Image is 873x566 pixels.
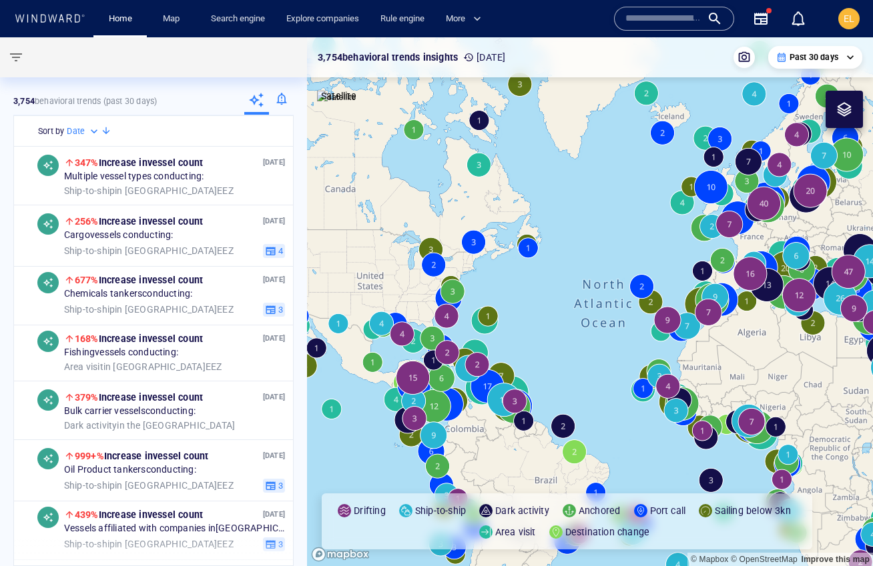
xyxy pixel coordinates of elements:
span: Fishing vessels conducting: [64,347,178,359]
p: Past 30 days [790,51,838,63]
p: [DATE] [263,215,285,227]
span: in [GEOGRAPHIC_DATA] EEZ [64,361,222,373]
button: 3 [263,537,285,551]
button: Home [99,7,141,31]
a: Map feedback [801,555,870,564]
div: Date [67,125,101,138]
a: Rule engine [375,7,430,31]
a: Search engine [206,7,270,31]
img: satellite [317,91,356,104]
p: Dark activity [495,503,549,519]
span: 379% [75,392,99,403]
button: 4 [263,243,285,258]
h6: Date [67,125,85,138]
canvas: Map [307,37,873,566]
span: Area visit [64,361,103,371]
span: Increase in vessel count [75,275,203,285]
span: 999+% [75,451,104,461]
span: in [GEOGRAPHIC_DATA] EEZ [64,479,234,491]
button: 3 [263,302,285,317]
h6: Sort by [38,125,64,138]
span: Increase in vessel count [75,509,203,520]
span: Ship-to-ship [64,479,115,490]
button: EL [836,5,862,32]
span: Ship-to-ship [64,185,115,195]
p: [DATE] [263,332,285,345]
span: Bulk carrier vessels conducting: [64,405,196,417]
span: 439% [75,509,99,520]
p: behavioral trends (Past 30 days) [13,95,157,107]
span: 256% [75,216,99,227]
span: Increase in vessel count [75,157,203,168]
div: Notification center [790,11,806,27]
span: Ship-to-ship [64,245,115,255]
p: [DATE] [263,508,285,521]
p: Sailing below 3kn [715,503,790,519]
span: Increase in vessel count [75,392,203,403]
button: Map [152,7,195,31]
span: Dark activity [64,419,117,430]
span: in [GEOGRAPHIC_DATA] EEZ [64,245,234,257]
span: in [GEOGRAPHIC_DATA] EEZ [64,185,234,197]
p: Port call [650,503,686,519]
p: Area visit [495,524,536,540]
span: Multiple vessel types conducting: [64,171,204,183]
span: Ship-to-ship [64,303,115,314]
p: [DATE] [263,156,285,169]
a: OpenStreetMap [731,555,798,564]
span: Chemicals tankers conducting: [64,288,193,300]
a: Home [103,7,137,31]
div: Past 30 days [776,51,854,63]
span: Increase in vessel count [75,333,203,344]
p: [DATE] [263,449,285,462]
a: Map [158,7,190,31]
a: Explore companies [281,7,364,31]
span: EL [844,13,854,24]
strong: 3,754 [13,96,35,106]
p: Anchored [579,503,621,519]
p: Ship-to-ship [415,503,466,519]
a: Mapbox logo [311,547,370,562]
span: 3 [276,479,283,491]
span: 4 [276,245,283,257]
p: [DATE] [463,49,505,65]
p: [DATE] [263,391,285,403]
span: Oil Product tankers conducting: [64,464,196,476]
p: Satellite [321,88,356,104]
span: Vessels affiliated with companies in [GEOGRAPHIC_DATA] conducting: [64,523,285,535]
span: 3 [276,303,283,315]
p: Drifting [354,503,386,519]
span: in [GEOGRAPHIC_DATA] EEZ [64,303,234,315]
p: [DATE] [263,273,285,286]
button: 3 [263,478,285,493]
span: Increase in vessel count [75,216,203,227]
span: 677% [75,275,99,285]
span: in the [GEOGRAPHIC_DATA] [64,419,235,431]
span: Increase in vessel count [75,451,209,461]
span: Cargo vessels conducting: [64,229,174,241]
p: Destination change [565,524,650,540]
a: Mapbox [691,555,728,564]
span: 168% [75,333,99,344]
button: More [441,7,493,31]
p: 3,754 behavioral trends insights [318,49,458,65]
span: More [446,11,481,27]
span: 347% [75,157,99,168]
iframe: Chat [816,506,863,556]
